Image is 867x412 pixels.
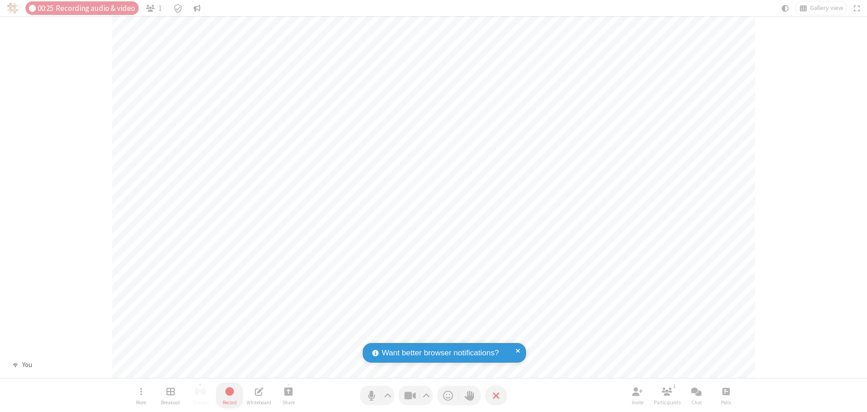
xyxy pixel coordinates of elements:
div: 1 [671,382,678,390]
button: Open shared whiteboard [245,383,273,408]
button: Using system theme [778,1,793,15]
span: Want better browser notifications? [382,347,499,359]
span: Chat [692,400,702,405]
button: Fullscreen [850,1,864,15]
span: Polls [721,400,731,405]
button: Change layout [796,1,847,15]
div: You [19,360,35,370]
span: Stream [192,400,208,405]
div: Meeting details Encryption enabled [169,1,186,15]
span: More [136,400,146,405]
span: Gallery view [810,5,843,12]
button: Manage Breakout Rooms [157,383,184,408]
button: Mute (Alt+A) [360,386,394,405]
button: Open participant list [142,1,166,15]
span: Participants [654,400,681,405]
span: Invite [632,400,643,405]
button: Open chat [683,383,710,408]
button: Start sharing [275,383,302,408]
span: Whiteboard [247,400,271,405]
button: Open menu [127,383,155,408]
button: Audio settings [382,386,394,405]
button: Send a reaction [437,386,459,405]
button: Raise hand [459,386,481,405]
button: End or leave meeting [485,386,507,405]
button: Open participant list [653,383,681,408]
span: 00:25 [38,4,54,13]
button: Conversation [190,1,205,15]
button: Unable to start streaming without first stopping recording [186,383,214,408]
button: Video setting [420,386,433,405]
img: QA Selenium DO NOT DELETE OR CHANGE [7,3,18,14]
button: Stop video (Alt+V) [399,386,433,405]
div: Audio & video [25,1,139,15]
button: Stop recording [216,383,243,408]
span: Record [223,400,237,405]
span: Share [283,400,295,405]
span: 1 [158,4,162,13]
span: Recording audio & video [56,4,135,13]
button: Invite participants (Alt+I) [624,383,651,408]
button: Open poll [712,383,740,408]
span: Breakout [161,400,180,405]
